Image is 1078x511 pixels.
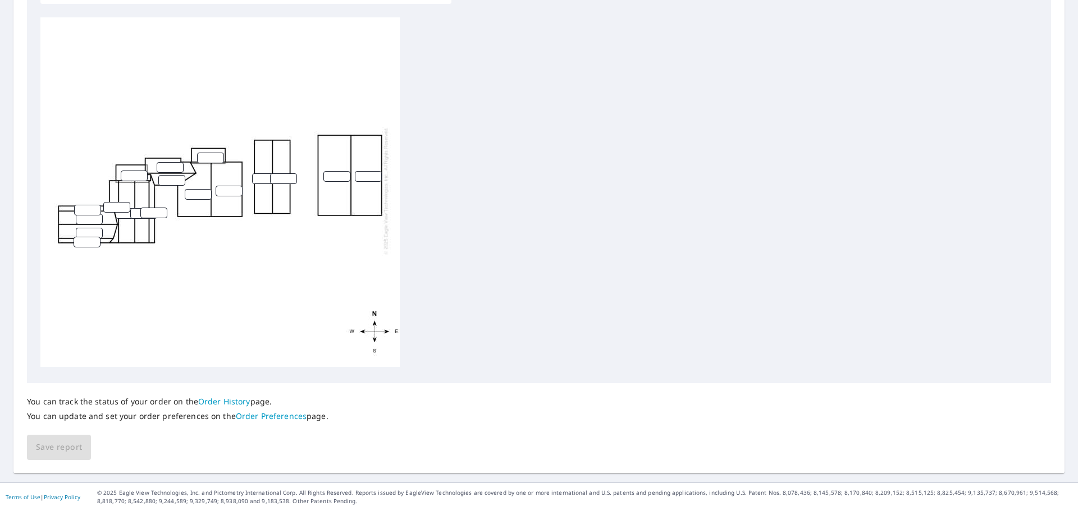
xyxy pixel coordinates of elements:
[27,411,328,421] p: You can update and set your order preferences on the page.
[198,396,250,407] a: Order History
[27,397,328,407] p: You can track the status of your order on the page.
[236,411,307,421] a: Order Preferences
[44,493,80,501] a: Privacy Policy
[6,494,80,500] p: |
[97,489,1072,505] p: © 2025 Eagle View Technologies, Inc. and Pictometry International Corp. All Rights Reserved. Repo...
[6,493,40,501] a: Terms of Use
